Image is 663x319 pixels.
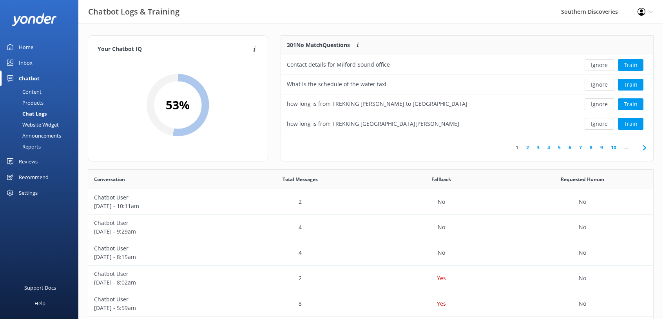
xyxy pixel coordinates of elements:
p: 2 [299,274,302,283]
a: 6 [565,144,575,151]
button: Train [618,98,643,110]
h3: Chatbot Logs & Training [88,5,179,18]
h4: Your Chatbot IQ [98,45,251,54]
div: Recommend [19,169,49,185]
img: yonder-white-logo.png [12,13,57,26]
a: 2 [522,144,533,151]
div: Content [5,86,42,97]
div: row [88,266,653,291]
p: [DATE] - 8:15am [94,253,224,261]
p: No [438,223,445,232]
p: 4 [299,248,302,257]
p: No [579,299,586,308]
p: 2 [299,198,302,206]
p: [DATE] - 9:29am [94,227,224,236]
span: Conversation [94,176,125,183]
p: 301 No Match Questions [287,41,350,49]
p: Chatbot User [94,193,224,202]
div: Website Widget [5,119,59,130]
h2: 53 % [166,96,190,114]
span: Fallback [431,176,451,183]
div: Support Docs [24,280,56,295]
p: Chatbot User [94,219,224,227]
p: Chatbot User [94,270,224,278]
p: No [579,223,586,232]
div: Reports [5,141,41,152]
a: 3 [533,144,543,151]
p: Chatbot User [94,295,224,304]
button: Ignore [585,59,614,71]
div: Announcements [5,130,61,141]
p: No [579,248,586,257]
div: Home [19,39,33,55]
div: Settings [19,185,38,201]
p: Yes [437,299,446,308]
button: Train [618,118,643,130]
div: What is the schedule of the water taxi [287,80,386,89]
a: 1 [512,144,522,151]
p: Chatbot User [94,244,224,253]
p: No [438,248,445,257]
button: Ignore [585,98,614,110]
a: 9 [596,144,607,151]
button: Ignore [585,118,614,130]
div: Contact details for Milford Sound office [287,60,390,69]
div: Products [5,97,43,108]
button: Ignore [585,79,614,91]
span: Total Messages [283,176,318,183]
div: how long is from TREKKING [PERSON_NAME] to [GEOGRAPHIC_DATA] [287,100,467,108]
div: row [88,240,653,266]
p: No [438,198,445,206]
a: 5 [554,144,565,151]
div: Chatbot [19,71,40,86]
button: Train [618,59,643,71]
button: Train [618,79,643,91]
p: 8 [299,299,302,308]
div: how long is from TREKKING [GEOGRAPHIC_DATA][PERSON_NAME] [287,120,459,128]
div: Inbox [19,55,33,71]
a: Announcements [5,130,78,141]
div: Chat Logs [5,108,47,119]
div: grid [281,55,653,134]
a: Website Widget [5,119,78,130]
a: Content [5,86,78,97]
div: Reviews [19,154,38,169]
div: row [88,189,653,215]
div: row [88,215,653,240]
p: Yes [437,274,446,283]
a: Reports [5,141,78,152]
div: row [281,55,653,75]
a: Chat Logs [5,108,78,119]
p: No [579,274,586,283]
p: No [579,198,586,206]
div: row [88,291,653,317]
div: row [281,114,653,134]
a: 10 [607,144,620,151]
a: 8 [586,144,596,151]
a: Products [5,97,78,108]
p: [DATE] - 5:59am [94,304,224,312]
span: ... [620,144,632,151]
p: 4 [299,223,302,232]
p: [DATE] - 10:11am [94,202,224,210]
div: row [281,75,653,94]
p: [DATE] - 8:02am [94,278,224,287]
a: 4 [543,144,554,151]
div: Help [34,295,45,311]
span: Requested Human [561,176,604,183]
a: 7 [575,144,586,151]
div: row [281,94,653,114]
